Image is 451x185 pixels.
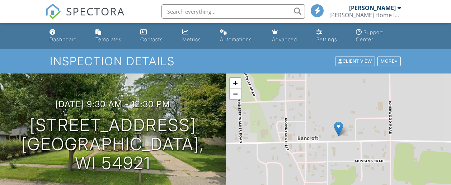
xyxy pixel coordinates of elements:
[55,99,170,109] h3: [DATE] 9:30 am - 12:30 pm
[50,36,77,42] div: Dashboard
[272,36,297,42] div: Advanced
[230,89,241,99] a: Zoom out
[47,26,87,46] a: Dashboard
[269,26,308,46] a: Advanced
[140,36,163,42] div: Contacts
[182,36,201,42] div: Metrics
[95,36,122,42] div: Templates
[316,36,337,42] div: Settings
[93,26,132,46] a: Templates
[329,11,401,19] div: Sorenson Home Inspections, LLC
[161,4,305,19] input: Search everything...
[11,116,214,172] h1: [STREET_ADDRESS] [GEOGRAPHIC_DATA], WI 54921
[314,26,347,46] a: Settings
[335,57,375,66] div: Client View
[217,26,263,46] a: Automations (Basic)
[50,55,401,67] h1: Inspection Details
[356,29,383,42] div: Support Center
[45,4,61,19] img: The Best Home Inspection Software - Spectora
[349,4,396,11] div: [PERSON_NAME]
[45,10,125,25] a: SPECTORA
[334,58,377,63] a: Client View
[66,4,125,19] span: SPECTORA
[230,78,241,89] a: Zoom in
[179,26,211,46] a: Metrics
[137,26,174,46] a: Contacts
[220,36,252,42] div: Automations
[353,26,404,46] a: Support Center
[377,57,401,66] div: More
